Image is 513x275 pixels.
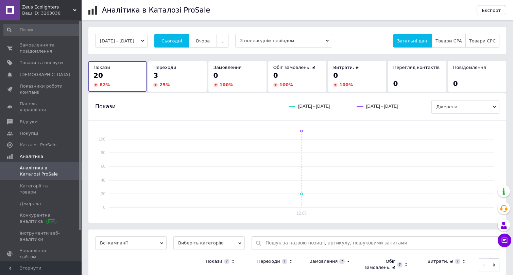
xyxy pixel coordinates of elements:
span: 25 % [159,82,170,87]
span: Zeus Ecolighters [22,4,73,10]
span: 100 % [339,82,353,87]
span: ... [220,38,224,43]
button: Експорт [477,5,507,15]
div: Обіг замовлень, ₴ [363,258,395,271]
text: 40 [101,178,106,183]
span: 0 [453,79,458,88]
button: Товари CPC [465,34,499,48]
span: Управління сайтом [20,248,63,260]
text: 20 [101,191,106,196]
span: Товари CPA [435,38,462,43]
span: 3 [153,71,158,79]
span: Джерела [431,100,499,114]
span: Вчора [196,38,210,43]
span: Товари та послуги [20,60,63,66]
text: 12.08 [296,211,307,216]
div: Ваш ID: 3263038 [22,10,82,16]
span: Витрати, ₴ [333,65,359,70]
span: Покази [93,65,110,70]
span: Категорії та товари [20,183,63,195]
span: Панель управління [20,101,63,113]
span: 0 [273,71,278,79]
span: Замовлення та повідомлення [20,42,63,54]
button: Товари CPA [432,34,465,48]
span: Інструменти веб-аналітики [20,230,63,242]
span: Обіг замовлень, ₴ [273,65,315,70]
text: 60 [101,164,106,169]
button: Загальні дані [393,34,432,48]
span: Замовлення [213,65,242,70]
span: Джерела [20,201,41,207]
span: Експорт [482,8,501,13]
span: 0 [393,79,398,88]
span: Переходи [153,65,176,70]
text: 0 [103,205,105,210]
span: 20 [93,71,103,79]
span: Конкурентна аналітика [20,212,63,224]
span: Покази [95,103,116,110]
button: Вчора [189,34,217,48]
span: Відгуки [20,119,37,125]
span: Показники роботи компанії [20,83,63,95]
div: Переходи [257,258,280,264]
span: Перегляд контактів [393,65,440,70]
span: 100 % [279,82,293,87]
div: Витрати, ₴ [427,258,453,264]
h1: Аналітика в Каталозі ProSale [102,6,210,14]
span: 0 [213,71,218,79]
span: 82 % [100,82,110,87]
span: Загальні дані [397,38,428,43]
span: Покупці [20,130,38,136]
button: Чат з покупцем [498,234,511,247]
div: Замовлення [310,258,338,264]
input: Пошук за назвою позиції, артикулу, пошуковими запитами [266,237,496,250]
span: Повідомлення [453,65,486,70]
input: Пошук [3,24,80,36]
button: [DATE] - [DATE] [95,34,148,48]
span: Каталог ProSale [20,142,56,148]
span: 0 [333,71,338,79]
span: Сьогодні [161,38,182,43]
button: ... [217,34,228,48]
span: Аналітика в Каталозі ProSale [20,165,63,177]
span: Всі кампанії [95,236,167,250]
span: З попереднім періодом [235,34,332,48]
span: 100 % [220,82,233,87]
div: Покази [206,258,222,264]
span: Товари CPC [469,38,496,43]
span: Аналітика [20,153,43,160]
span: Виберіть категорію [173,236,245,250]
text: 80 [101,150,106,155]
button: Сьогодні [154,34,189,48]
text: 100 [99,137,105,142]
span: [DEMOGRAPHIC_DATA] [20,72,70,78]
